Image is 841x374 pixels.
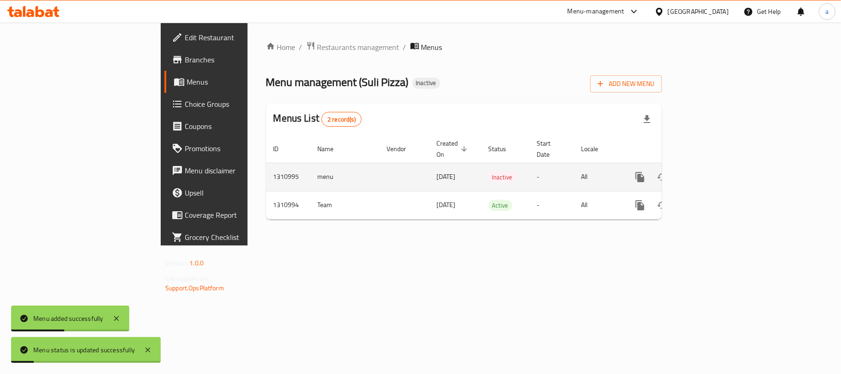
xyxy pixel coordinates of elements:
div: Inactive [412,78,440,89]
span: [DATE] [437,171,456,183]
span: 2 record(s) [322,115,361,124]
h2: Menus List [273,111,362,127]
span: Menu management ( Suli Pizza ) [266,72,409,92]
td: - [530,191,574,219]
span: [DATE] [437,199,456,211]
div: Total records count [321,112,362,127]
span: Vendor [387,143,418,154]
table: enhanced table [266,135,725,220]
span: Coverage Report [185,209,294,221]
span: Inactive [412,79,440,87]
span: Grocery Checklist [185,232,294,243]
div: Menu-management [568,6,624,17]
div: [GEOGRAPHIC_DATA] [668,6,729,17]
span: Start Date [537,138,563,160]
span: Menu disclaimer [185,165,294,176]
a: Upsell [164,182,301,204]
div: Export file [636,108,658,130]
td: - [530,163,574,191]
span: Restaurants management [317,42,399,53]
span: Locale [581,143,611,154]
span: Status [489,143,519,154]
a: Restaurants management [306,41,399,53]
a: Choice Groups [164,93,301,115]
span: Name [318,143,346,154]
span: Upsell [185,187,294,198]
a: Edit Restaurant [164,26,301,49]
a: Branches [164,49,301,71]
span: ID [273,143,291,154]
td: All [574,191,622,219]
td: All [574,163,622,191]
a: Coupons [164,115,301,137]
td: Team [310,191,380,219]
nav: breadcrumb [266,41,662,53]
span: Created On [437,138,470,160]
span: Promotions [185,143,294,154]
span: Version: [165,257,188,269]
button: more [629,194,651,216]
a: Support.OpsPlatform [165,282,224,294]
th: Actions [622,135,725,163]
div: Menu added successfully [33,313,103,324]
button: Change Status [651,166,673,188]
a: Grocery Checklist [164,226,301,248]
a: Menus [164,71,301,93]
span: Edit Restaurant [185,32,294,43]
button: Add New Menu [590,75,662,92]
li: / [403,42,406,53]
span: Active [489,200,512,211]
span: Inactive [489,172,516,183]
div: Inactive [489,172,516,183]
span: Add New Menu [598,78,654,90]
span: 1.0.0 [189,257,204,269]
div: Menu status is updated successfully [33,345,135,355]
a: Menu disclaimer [164,159,301,182]
a: Promotions [164,137,301,159]
span: Menus [187,76,294,87]
span: Menus [421,42,442,53]
a: Coverage Report [164,204,301,226]
span: Branches [185,54,294,65]
td: menu [310,163,380,191]
span: Choice Groups [185,98,294,110]
button: more [629,166,651,188]
span: Get support on: [165,273,208,285]
span: a [825,6,829,17]
span: Coupons [185,121,294,132]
